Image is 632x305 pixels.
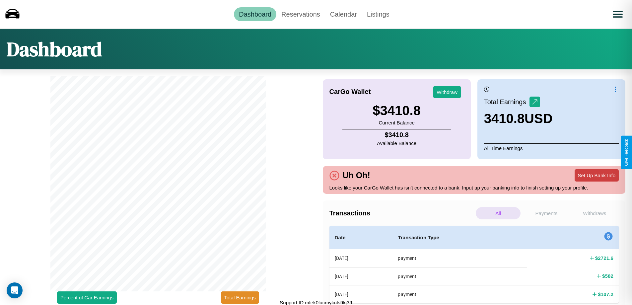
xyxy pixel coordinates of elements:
div: Give Feedback [624,139,629,166]
h4: Date [335,234,387,242]
h4: $ 582 [602,272,613,279]
h1: Dashboard [7,36,102,63]
h4: $ 3410.8 [377,131,416,139]
p: Available Balance [377,139,416,148]
a: Listings [362,7,394,21]
h4: $ 2721.6 [595,255,613,262]
button: Withdraw [433,86,461,98]
h3: 3410.8 USD [484,111,553,126]
p: Current Balance [373,118,421,127]
h4: $ 107.2 [598,291,613,298]
button: Open menu [608,5,627,24]
h4: CarGo Wallet [329,88,371,96]
p: Looks like your CarGo Wallet has isn't connected to a bank. Input up your banking info to finish ... [329,183,619,192]
th: [DATE] [329,267,393,285]
h4: Transaction Type [398,234,522,242]
a: Dashboard [234,7,276,21]
p: Payments [524,207,569,219]
button: Percent of Car Earnings [57,291,117,304]
table: simple table [329,226,619,303]
p: All [476,207,521,219]
button: Total Earnings [221,291,259,304]
th: payment [392,249,527,267]
th: [DATE] [329,249,393,267]
th: payment [392,267,527,285]
th: [DATE] [329,285,393,303]
h3: $ 3410.8 [373,103,421,118]
a: Calendar [325,7,362,21]
p: Withdraws [572,207,617,219]
th: payment [392,285,527,303]
p: Total Earnings [484,96,529,108]
button: Set Up Bank Info [575,169,619,182]
div: Open Intercom Messenger [7,282,23,298]
h4: Uh Oh! [339,171,374,180]
h4: Transactions [329,209,474,217]
p: All Time Earnings [484,143,619,153]
a: Reservations [276,7,325,21]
